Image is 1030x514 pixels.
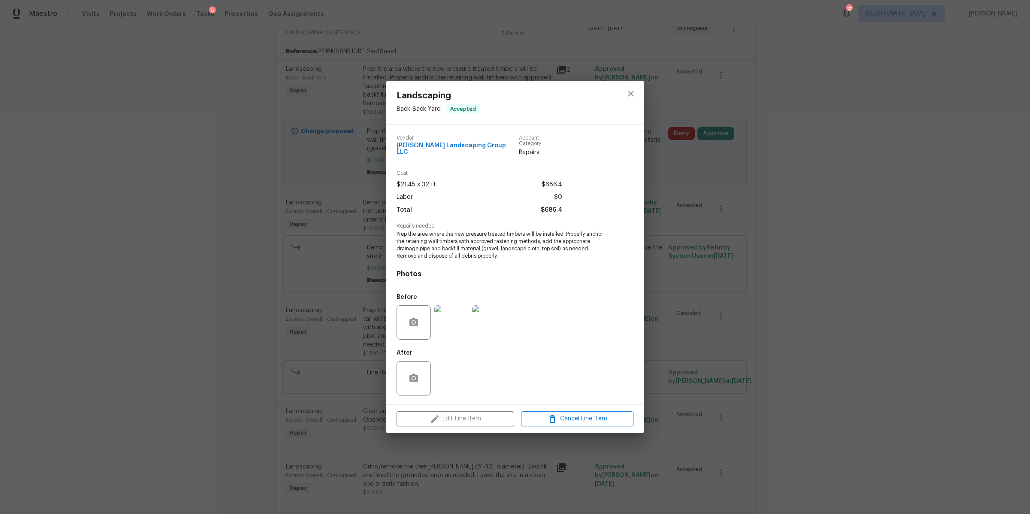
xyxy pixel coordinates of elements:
span: Account Category [519,135,563,146]
span: Repairs [519,148,563,157]
button: Cancel Line Item [521,411,633,426]
div: 5 [209,6,216,15]
span: $21.45 x 32 ft [397,179,436,191]
h4: Photos [397,270,633,278]
span: $686.4 [541,204,562,216]
span: Repairs needed [397,223,633,229]
button: close [621,83,641,104]
span: $686.4 [542,179,562,191]
span: Back - Back Yard [397,106,441,112]
h5: Before [397,294,417,300]
div: 17 [846,5,852,14]
span: Vendor [397,135,519,141]
span: Cost [397,170,562,176]
span: Prep the area where the new pressure treated timbers will be installed. Properly anchor the retai... [397,231,610,259]
span: $0 [554,191,562,204]
h5: After [397,350,412,356]
span: Accepted [447,105,479,113]
span: Landscaping [397,91,480,100]
span: Total [397,204,412,216]
span: Cancel Line Item [524,414,631,424]
span: [PERSON_NAME] Landscaping Group LLC [397,143,519,155]
span: Labor [397,191,413,204]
